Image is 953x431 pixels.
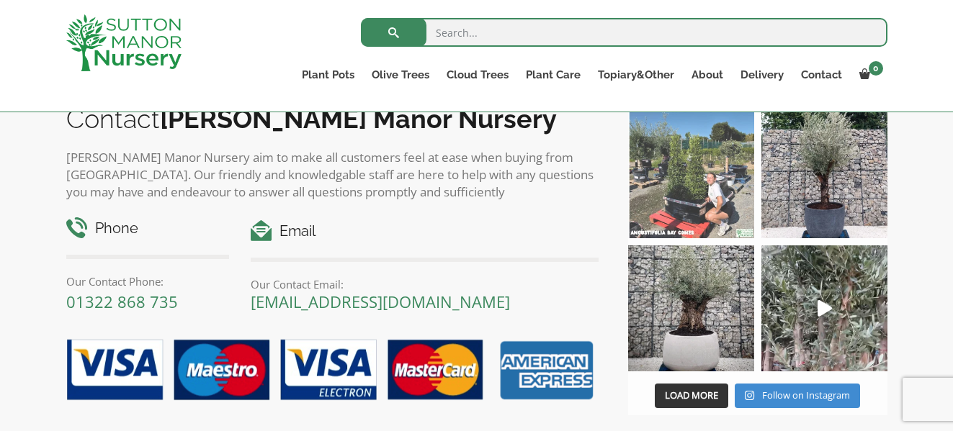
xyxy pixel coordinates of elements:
a: Contact [792,65,851,85]
a: Cloud Trees [438,65,517,85]
p: Our Contact Phone: [66,273,230,290]
svg: Play [818,300,832,317]
input: Search... [361,18,887,47]
a: Plant Care [517,65,589,85]
a: 01322 868 735 [66,291,178,312]
span: Follow on Instagram [762,389,850,401]
h2: Contact [66,104,599,134]
p: [PERSON_NAME] Manor Nursery aim to make all customers feel at ease when buying from [GEOGRAPHIC_D... [66,149,599,201]
p: Our Contact Email: [251,276,599,293]
a: [EMAIL_ADDRESS][DOMAIN_NAME] [251,291,510,312]
a: Instagram Follow on Instagram [735,384,859,408]
button: Load More [655,384,728,408]
img: payment-options.png [55,331,599,410]
a: 0 [851,65,887,85]
h4: Email [251,220,599,242]
b: [PERSON_NAME] Manor Nursery [160,104,557,134]
a: Play [761,245,887,371]
span: 0 [869,61,883,76]
a: Delivery [732,65,792,85]
h4: Phone [66,217,230,240]
img: Check out this beauty we potted at our nursery today ❤️‍🔥 A huge, ancient gnarled Olive tree plan... [628,245,754,371]
img: A beautiful multi-stem Spanish Olive tree potted in our luxurious fibre clay pots 😍😍 [761,112,887,238]
img: New arrivals Monday morning of beautiful olive trees 🤩🤩 The weather is beautiful this summer, gre... [761,245,887,371]
a: Topiary&Other [589,65,683,85]
a: Olive Trees [363,65,438,85]
a: Plant Pots [293,65,363,85]
svg: Instagram [745,390,754,401]
img: Our elegant & picturesque Angustifolia Cones are an exquisite addition to your Bay Tree collectio... [628,112,754,238]
a: About [683,65,732,85]
span: Load More [665,389,718,401]
img: logo [66,14,182,71]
